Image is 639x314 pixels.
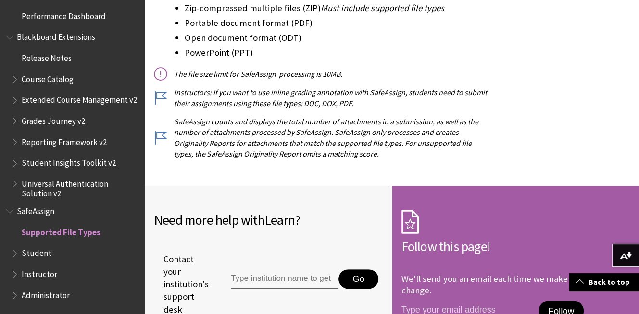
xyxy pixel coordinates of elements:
img: Subscription Icon [401,210,419,234]
span: Must include supported file types [321,2,444,13]
input: Type institution name to get support [231,269,338,289]
h2: Need more help with ? [154,210,388,230]
button: Go [338,269,378,289]
li: Portable document format (PDF) [185,16,487,30]
li: Zip-compressed multiple files (ZIP) [185,1,487,15]
p: SafeAssign counts and displays the total number of attachments in a submission, as well as the nu... [154,116,487,159]
span: Extended Course Management v2 [22,92,137,105]
p: We'll send you an email each time we make an important change. [401,273,620,296]
span: Supported File Types [22,224,100,237]
span: Student [22,245,51,258]
span: Course Catalog [22,71,74,84]
h2: Follow this page! [401,236,630,256]
span: Release Notes [22,50,72,63]
a: Back to top [569,273,639,291]
span: Reporting Framework v2 [22,134,107,147]
span: Instructor [22,266,57,279]
p: Instructors: If you want to use inline grading annotation with SafeAssign, students need to submi... [154,87,487,109]
li: Open document format (ODT) [185,31,487,45]
li: PowerPoint (PPT) [185,46,487,60]
span: Learn [264,211,295,229]
nav: Book outline for Blackboard Extensions [6,29,138,199]
span: Blackboard Extensions [17,29,95,42]
span: Universal Authentication Solution v2 [22,176,138,198]
span: Administrator [22,287,70,300]
span: Grades Journey v2 [22,113,85,126]
span: Performance Dashboard [22,8,106,21]
span: SafeAssign [17,203,54,216]
nav: Book outline for Blackboard SafeAssign [6,203,138,303]
span: Student Insights Toolkit v2 [22,155,116,168]
span: The file size limit for SafeAssign processing is 10MB. [174,69,342,79]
